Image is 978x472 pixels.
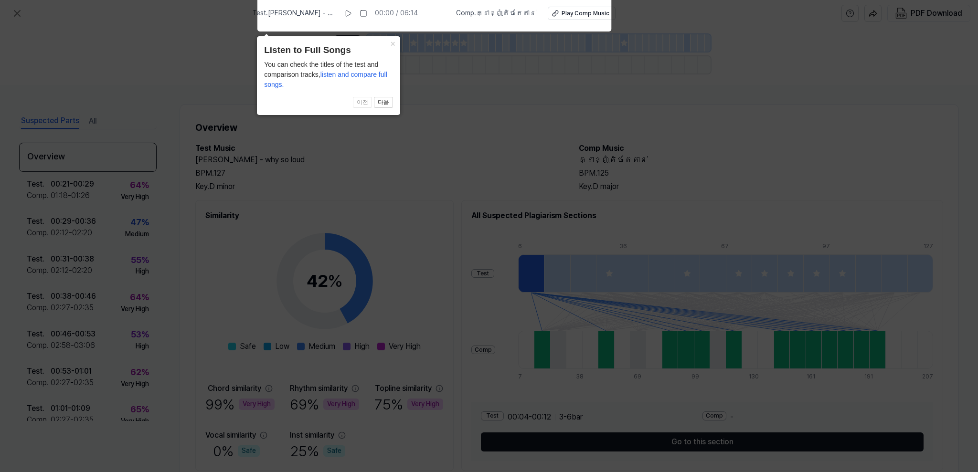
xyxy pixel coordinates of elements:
[375,9,418,18] div: 00:00 / 06:14
[385,36,400,50] button: Close
[264,71,387,88] span: listen and compare full songs.
[253,9,337,18] span: Test . [PERSON_NAME] - why so loud
[456,9,536,18] span: Comp . គ្នាខ្ញុំតិចតែតាន់
[548,7,616,20] button: Play Comp Music
[562,10,609,18] div: Play Comp Music
[264,60,393,90] div: You can check the titles of the test and comparison tracks,
[264,43,393,57] header: Listen to Full Songs
[374,97,393,108] button: 다음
